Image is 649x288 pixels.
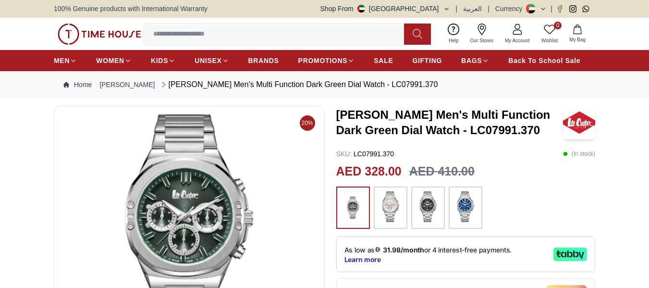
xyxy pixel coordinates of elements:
span: My Bag [565,36,589,43]
h3: [PERSON_NAME] Men's Multi Function Dark Green Dial Watch - LC07991.370 [336,107,563,138]
nav: Breadcrumb [54,71,595,98]
a: GIFTING [412,52,442,69]
a: Facebook [556,5,563,13]
a: UNISEX [195,52,229,69]
a: Whatsapp [582,5,589,13]
p: LC07991.370 [336,149,394,159]
span: Back To School Sale [508,56,580,65]
a: [PERSON_NAME] [99,80,155,89]
span: 100% Genuine products with International Warranty [54,4,208,13]
a: BAGS [461,52,489,69]
span: PROMOTIONS [298,56,348,65]
span: Our Stores [466,37,497,44]
a: BRANDS [248,52,279,69]
a: KIDS [151,52,175,69]
a: Back To School Sale [508,52,580,69]
a: Instagram [569,5,576,13]
div: Currency [495,4,527,13]
span: 20% [300,115,315,131]
span: SKU : [336,150,352,158]
button: Shop From[GEOGRAPHIC_DATA] [320,4,450,13]
span: BAGS [461,56,482,65]
span: MEN [54,56,70,65]
img: United Arab Emirates [357,5,365,13]
span: My Account [501,37,534,44]
a: Our Stores [465,22,499,46]
span: SALE [374,56,393,65]
span: GIFTING [412,56,442,65]
a: PROMOTIONS [298,52,355,69]
span: Help [445,37,463,44]
a: Home [63,80,92,89]
a: Help [443,22,465,46]
div: [PERSON_NAME] Men's Multi Function Dark Green Dial Watch - LC07991.370 [159,79,438,90]
img: ... [379,191,403,222]
a: 0Wishlist [536,22,563,46]
span: KIDS [151,56,168,65]
h3: AED 410.00 [409,163,475,181]
img: ... [416,191,440,222]
button: My Bag [563,23,591,45]
span: BRANDS [248,56,279,65]
span: | [551,4,552,13]
span: UNISEX [195,56,221,65]
span: Wishlist [538,37,562,44]
p: ( In stock ) [563,149,595,159]
img: ... [58,24,141,45]
span: | [456,4,458,13]
span: 0 [554,22,562,29]
span: | [488,4,490,13]
a: WOMEN [96,52,132,69]
span: WOMEN [96,56,124,65]
img: LEE COOPER Men's Multi Function Dark Green Dial Watch - LC07991.370 [563,106,595,139]
button: العربية [463,4,482,13]
a: SALE [374,52,393,69]
img: ... [341,191,365,224]
a: MEN [54,52,77,69]
img: ... [453,191,478,222]
h2: AED 328.00 [336,163,402,181]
